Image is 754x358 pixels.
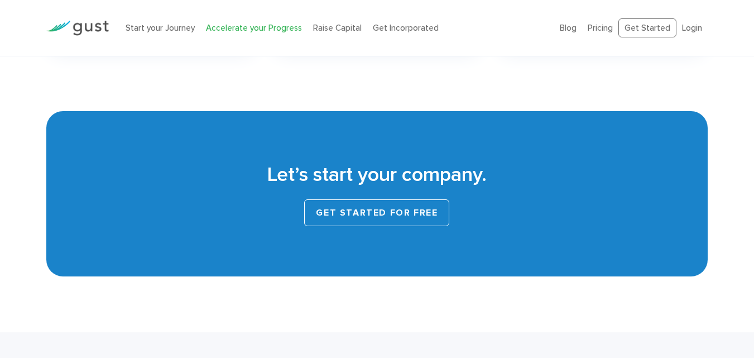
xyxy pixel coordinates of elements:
a: Start your Journey [126,23,195,33]
h2: Let’s start your company. [63,161,691,188]
a: Get Incorporated [373,23,439,33]
a: Login [682,23,702,33]
a: Get Started [618,18,676,38]
a: Pricing [588,23,613,33]
a: Raise Capital [313,23,362,33]
a: Blog [560,23,577,33]
a: Get started for free [304,199,449,226]
img: Gust Logo [46,21,109,36]
a: Accelerate your Progress [206,23,302,33]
